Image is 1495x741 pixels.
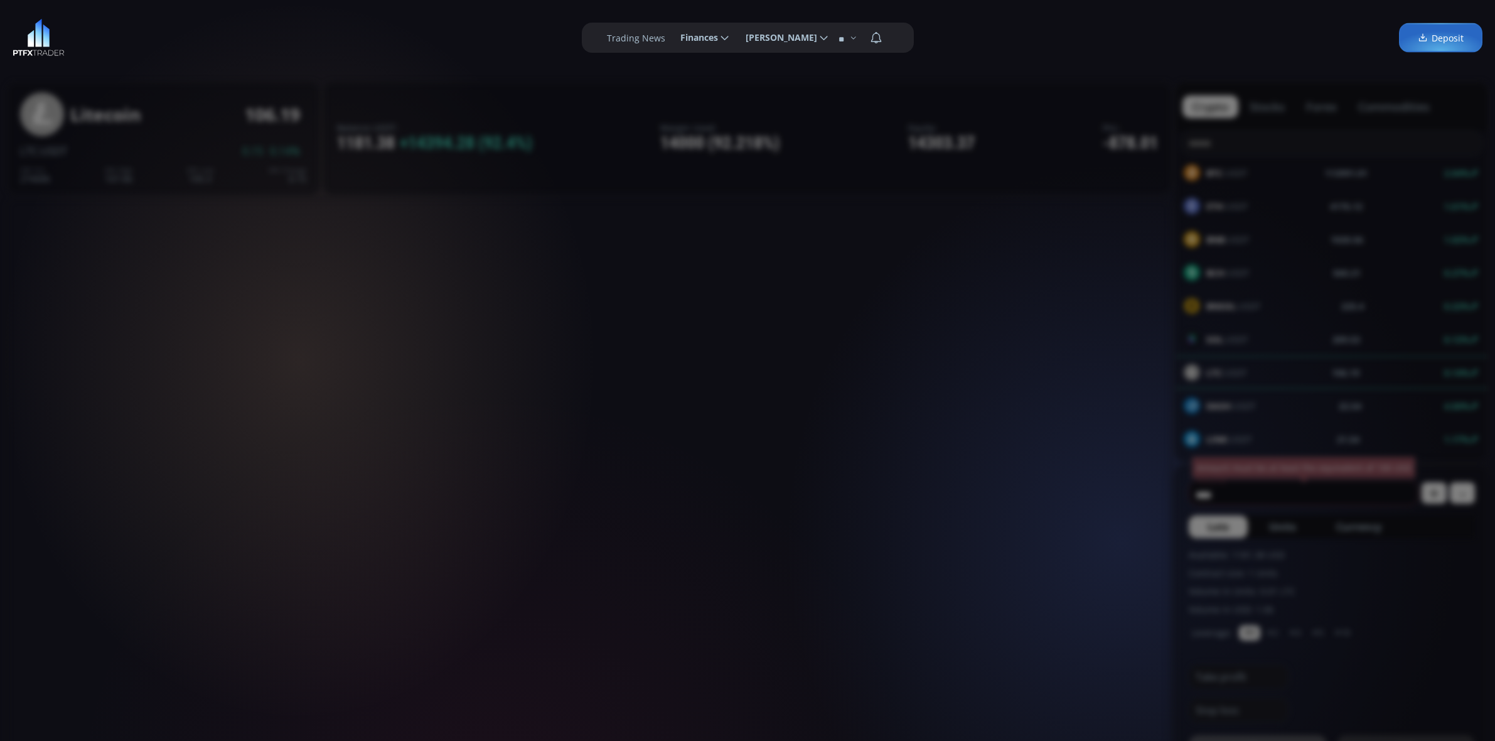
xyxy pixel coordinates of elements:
a: Deposit [1399,23,1482,53]
span: Finances [672,25,718,50]
img: LOGO [13,19,65,57]
label: Trading News [607,31,665,45]
span: Deposit [1418,31,1464,45]
span: [PERSON_NAME] [737,25,817,50]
